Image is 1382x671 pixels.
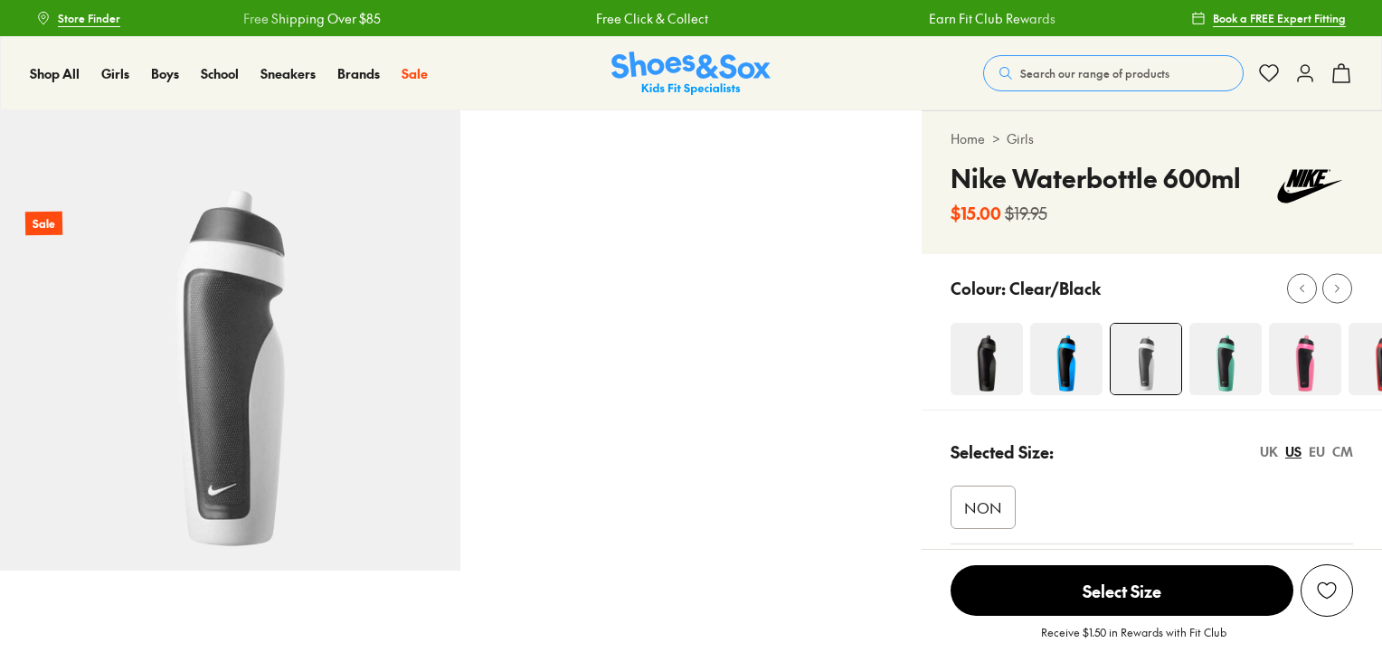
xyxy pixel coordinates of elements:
span: Girls [101,64,129,82]
a: Book a FREE Expert Fitting [1191,2,1346,34]
a: Girls [1007,129,1034,148]
span: Shop All [30,64,80,82]
a: School [201,64,239,83]
span: School [201,64,239,82]
a: Home [951,129,985,148]
img: 4-343106_1 [1189,323,1262,395]
p: Sale [25,212,62,236]
span: Boys [151,64,179,82]
a: Earn Fit Club Rewards [913,9,1040,28]
span: Search our range of products [1020,65,1169,81]
img: Vendor logo [1266,159,1353,213]
img: 4-343104_1 [1030,323,1103,395]
p: Selected Size: [951,439,1054,464]
img: 4-477200_1 [1269,323,1341,395]
img: 4-343101_1 [951,323,1023,395]
a: Girls [101,64,129,83]
span: Brands [337,64,380,82]
span: Book a FREE Expert Fitting [1213,10,1346,26]
button: Search our range of products [983,55,1244,91]
span: Select Size [951,565,1293,616]
b: $15.00 [951,201,1001,225]
a: Brands [337,64,380,83]
button: Select Size [951,564,1293,617]
img: SNS_Logo_Responsive.svg [611,52,771,96]
span: Sale [402,64,428,82]
div: EU [1309,442,1325,461]
a: Store Finder [36,2,120,34]
button: Add to Wishlist [1301,564,1353,617]
a: Boys [151,64,179,83]
a: Shop All [30,64,80,83]
p: Clear/Black [1009,276,1101,300]
div: > [951,129,1353,148]
div: CM [1332,442,1353,461]
a: Free Shipping Over $85 [228,9,365,28]
span: Store Finder [58,10,120,26]
a: Sneakers [260,64,316,83]
div: US [1285,442,1302,461]
s: $19.95 [1005,201,1047,225]
a: Free Click & Collect [581,9,693,28]
img: 4-343102_1 [1111,324,1181,394]
p: Receive $1.50 in Rewards with Fit Club [1041,624,1226,657]
a: Shoes & Sox [611,52,771,96]
span: Sneakers [260,64,316,82]
span: NON [964,496,1002,518]
div: UK [1260,442,1278,461]
a: Sale [402,64,428,83]
h4: Nike Waterbottle 600ml [951,159,1241,197]
p: Colour: [951,276,1006,300]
